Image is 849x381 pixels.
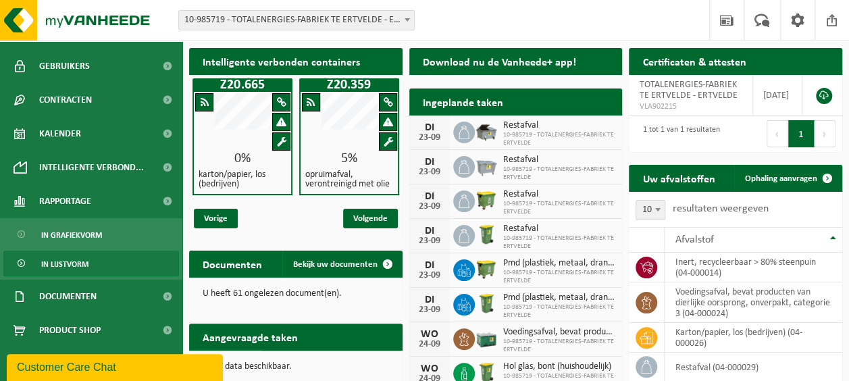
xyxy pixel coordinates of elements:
[409,48,590,74] h2: Download nu de Vanheede+ app!
[39,151,144,184] span: Intelligente verbond...
[503,269,616,285] span: 10-985719 - TOTALENERGIES-FABRIEK TE ERTVELDE
[416,226,443,236] div: DI
[39,347,149,381] span: Acceptatievoorwaarden
[199,170,286,189] h4: karton/papier, los (bedrijven)
[475,154,498,177] img: WB-2500-GAL-GY-01
[305,170,393,189] h4: opruimafval, verontreinigd met olie
[416,329,443,340] div: WO
[629,165,728,191] h2: Uw afvalstoffen
[672,203,768,214] label: resultaten weergeven
[503,200,616,216] span: 10-985719 - TOTALENERGIES-FABRIEK TE ERTVELDE
[503,155,616,166] span: Restafval
[665,282,842,323] td: voedingsafval, bevat producten van dierlijke oorsprong, onverpakt, categorie 3 (04-000024)
[745,174,817,183] span: Ophaling aanvragen
[416,122,443,133] div: DI
[416,305,443,315] div: 23-09
[675,234,713,245] span: Afvalstof
[39,83,92,117] span: Contracten
[416,260,443,271] div: DI
[475,292,498,315] img: WB-0240-HPE-GN-50
[788,120,815,147] button: 1
[196,78,289,92] h1: Z20.665
[416,157,443,168] div: DI
[39,313,101,347] span: Product Shop
[39,117,81,151] span: Kalender
[636,119,719,149] div: 1 tot 1 van 1 resultaten
[189,48,403,74] h2: Intelligente verbonden containers
[189,324,311,350] h2: Aangevraagde taken
[665,323,842,353] td: karton/papier, los (bedrijven) (04-000026)
[475,223,498,246] img: WB-0240-HPE-GN-50
[815,120,835,147] button: Next
[629,48,759,74] h2: Certificaten & attesten
[293,260,378,269] span: Bekijk uw documenten
[7,351,226,381] iframe: chat widget
[503,327,616,338] span: Voedingsafval, bevat producten van dierlijke oorsprong, onverpakt, categorie 3
[416,202,443,211] div: 23-09
[416,236,443,246] div: 23-09
[3,222,179,247] a: In grafiekvorm
[3,251,179,276] a: In lijstvorm
[203,362,389,372] p: Geen data beschikbaar.
[503,189,616,200] span: Restafval
[179,11,414,30] span: 10-985719 - TOTALENERGIES-FABRIEK TE ERTVELDE - ERTVELDE
[416,191,443,202] div: DI
[416,271,443,280] div: 23-09
[503,166,616,182] span: 10-985719 - TOTALENERGIES-FABRIEK TE ERTVELDE
[753,75,802,116] td: [DATE]
[343,209,398,228] span: Volgende
[194,152,291,166] div: 0%
[409,88,517,115] h2: Ingeplande taken
[475,257,498,280] img: WB-1100-HPE-GN-50
[39,280,97,313] span: Documenten
[639,101,742,112] span: VLA902215
[503,131,616,147] span: 10-985719 - TOTALENERGIES-FABRIEK TE ERTVELDE
[416,363,443,374] div: WO
[503,234,616,251] span: 10-985719 - TOTALENERGIES-FABRIEK TE ERTVELDE
[303,78,396,92] h1: Z20.359
[416,295,443,305] div: DI
[503,338,616,354] span: 10-985719 - TOTALENERGIES-FABRIEK TE ERTVELDE
[203,289,389,299] p: U heeft 61 ongelezen document(en).
[41,251,88,277] span: In lijstvorm
[416,133,443,143] div: 23-09
[665,253,842,282] td: inert, recycleerbaar > 80% steenpuin (04-000014)
[475,326,498,349] img: PB-LB-0680-HPE-GN-01
[636,201,665,220] span: 10
[39,49,90,83] span: Gebruikers
[416,168,443,177] div: 23-09
[416,340,443,349] div: 24-09
[189,251,276,277] h2: Documenten
[194,209,238,228] span: Vorige
[503,120,616,131] span: Restafval
[636,200,665,220] span: 10
[301,152,398,166] div: 5%
[282,251,401,278] a: Bekijk uw documenten
[39,184,91,218] span: Rapportage
[503,224,616,234] span: Restafval
[503,293,616,303] span: Pmd (plastiek, metaal, drankkartons) (bedrijven)
[475,188,498,211] img: WB-1100-HPE-GN-50
[639,80,737,101] span: TOTALENERGIES-FABRIEK TE ERTVELDE - ERTVELDE
[178,10,415,30] span: 10-985719 - TOTALENERGIES-FABRIEK TE ERTVELDE - ERTVELDE
[41,222,102,248] span: In grafiekvorm
[503,361,616,372] span: Hol glas, bont (huishoudelijk)
[503,303,616,320] span: 10-985719 - TOTALENERGIES-FABRIEK TE ERTVELDE
[734,165,841,192] a: Ophaling aanvragen
[475,120,498,143] img: WB-5000-GAL-GY-01
[503,258,616,269] span: Pmd (plastiek, metaal, drankkartons) (bedrijven)
[767,120,788,147] button: Previous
